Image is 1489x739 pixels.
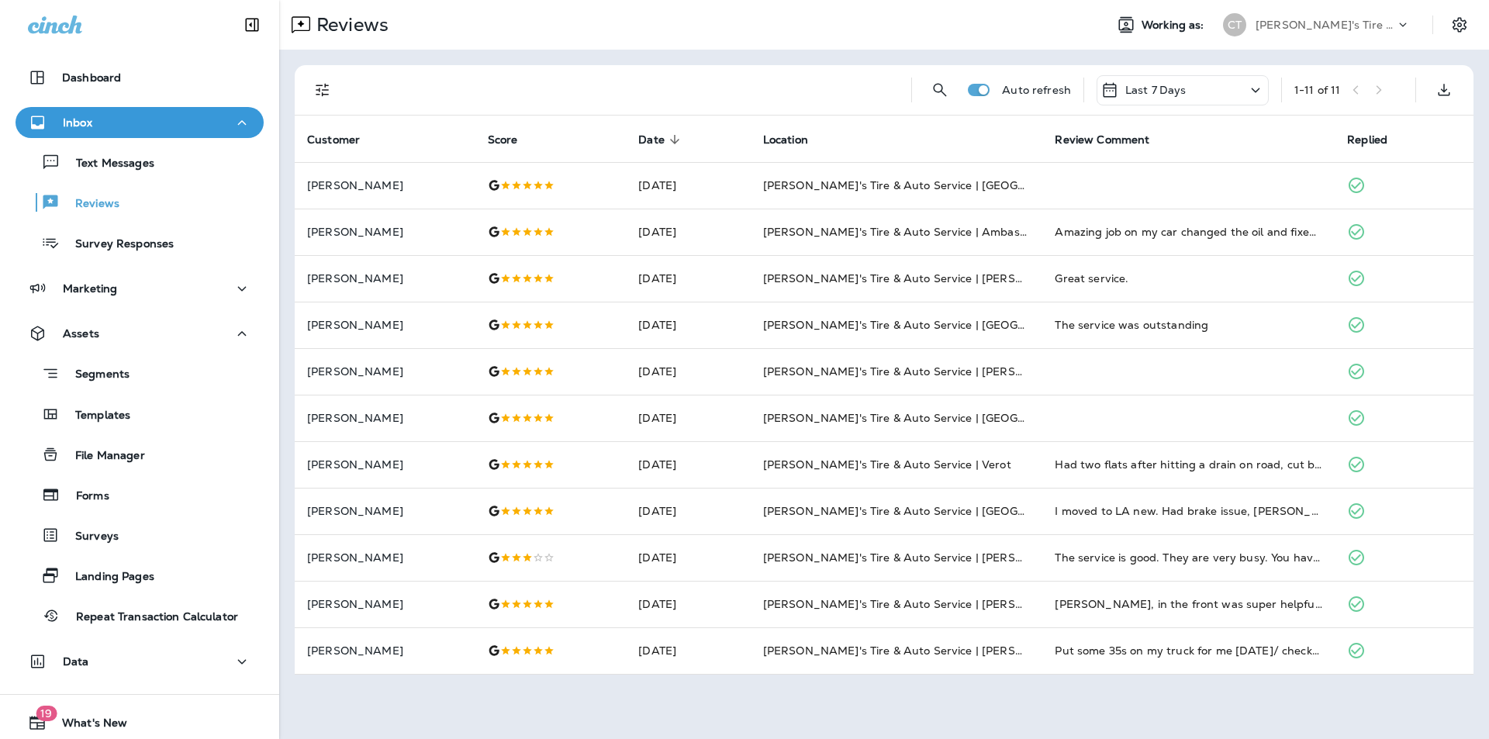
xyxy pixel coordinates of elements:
[60,237,174,252] p: Survey Responses
[1223,13,1246,36] div: CT
[60,449,145,464] p: File Manager
[63,116,92,129] p: Inbox
[626,209,750,255] td: [DATE]
[60,489,109,504] p: Forms
[307,551,463,564] p: [PERSON_NAME]
[16,146,264,178] button: Text Messages
[16,107,264,138] button: Inbox
[763,318,1103,332] span: [PERSON_NAME]'s Tire & Auto Service | [GEOGRAPHIC_DATA]
[924,74,955,105] button: Search Reviews
[763,364,1078,378] span: [PERSON_NAME]'s Tire & Auto Service | [PERSON_NAME]
[763,133,828,147] span: Location
[763,271,1199,285] span: [PERSON_NAME]'s Tire & Auto Service | [PERSON_NAME][GEOGRAPHIC_DATA]
[16,273,264,304] button: Marketing
[63,327,99,340] p: Assets
[626,581,750,627] td: [DATE]
[626,162,750,209] td: [DATE]
[307,598,463,610] p: [PERSON_NAME]
[307,644,463,657] p: [PERSON_NAME]
[307,319,463,331] p: [PERSON_NAME]
[307,412,463,424] p: [PERSON_NAME]
[16,559,264,592] button: Landing Pages
[1446,11,1473,39] button: Settings
[60,157,154,171] p: Text Messages
[1055,224,1322,240] div: Amazing job on my car changed the oil and fixed my tire.really appreciate it thank you
[763,458,1011,471] span: [PERSON_NAME]'s Tire & Auto Service | Verot
[763,411,1199,425] span: [PERSON_NAME]'s Tire & Auto Service | [GEOGRAPHIC_DATA][PERSON_NAME]
[16,186,264,219] button: Reviews
[16,398,264,430] button: Templates
[16,357,264,390] button: Segments
[230,9,274,40] button: Collapse Sidebar
[763,551,1078,565] span: [PERSON_NAME]'s Tire & Auto Service | [PERSON_NAME]
[488,133,538,147] span: Score
[1256,19,1395,31] p: [PERSON_NAME]'s Tire & Auto
[763,644,1078,658] span: [PERSON_NAME]'s Tire & Auto Service | [PERSON_NAME]
[16,646,264,677] button: Data
[307,458,463,471] p: [PERSON_NAME]
[763,133,808,147] span: Location
[626,395,750,441] td: [DATE]
[763,178,1103,192] span: [PERSON_NAME]'s Tire & Auto Service | [GEOGRAPHIC_DATA]
[16,478,264,511] button: Forms
[488,133,518,147] span: Score
[1055,457,1322,472] div: Had two flats after hitting a drain on road, cut both tires, called Chabills and they fixed us up...
[60,530,119,544] p: Surveys
[626,534,750,581] td: [DATE]
[1002,84,1071,96] p: Auto refresh
[307,74,338,105] button: Filters
[16,62,264,93] button: Dashboard
[63,655,89,668] p: Data
[626,255,750,302] td: [DATE]
[626,488,750,534] td: [DATE]
[307,179,463,192] p: [PERSON_NAME]
[16,438,264,471] button: File Manager
[638,133,685,147] span: Date
[638,133,665,147] span: Date
[1429,74,1460,105] button: Export as CSV
[60,409,130,423] p: Templates
[310,13,389,36] p: Reviews
[36,706,57,721] span: 19
[1055,133,1149,147] span: Review Comment
[307,226,463,238] p: [PERSON_NAME]
[763,597,1078,611] span: [PERSON_NAME]'s Tire & Auto Service | [PERSON_NAME]
[626,302,750,348] td: [DATE]
[1125,84,1187,96] p: Last 7 Days
[1055,596,1322,612] div: Benton, in the front was super helpful! They were able to see me very quickly and had everything ...
[763,225,1050,239] span: [PERSON_NAME]'s Tire & Auto Service | Ambassador
[47,717,127,735] span: What's New
[1055,550,1322,565] div: The service is good. They are very busy. You have to make an appointment.
[1142,19,1207,32] span: Working as:
[60,197,119,212] p: Reviews
[763,504,1199,518] span: [PERSON_NAME]'s Tire & Auto Service | [GEOGRAPHIC_DATA][PERSON_NAME]
[626,441,750,488] td: [DATE]
[626,627,750,674] td: [DATE]
[16,519,264,551] button: Surveys
[1055,317,1322,333] div: The service was outstanding
[63,282,117,295] p: Marketing
[62,71,121,84] p: Dashboard
[16,707,264,738] button: 19What's New
[1347,133,1408,147] span: Replied
[1055,643,1322,658] div: Put some 35s on my truck for me today/ checked my alignment for me. Great price and did good work...
[16,318,264,349] button: Assets
[60,368,130,383] p: Segments
[307,505,463,517] p: [PERSON_NAME]
[307,365,463,378] p: [PERSON_NAME]
[16,599,264,632] button: Repeat Transaction Calculator
[60,610,238,625] p: Repeat Transaction Calculator
[307,133,380,147] span: Customer
[1294,84,1340,96] div: 1 - 11 of 11
[1347,133,1387,147] span: Replied
[307,133,360,147] span: Customer
[16,226,264,259] button: Survey Responses
[307,272,463,285] p: [PERSON_NAME]
[1055,503,1322,519] div: I moved to LA new. Had brake issue, Russ/Manager went above and beyond, fixed it in minutes and d...
[60,570,154,585] p: Landing Pages
[626,348,750,395] td: [DATE]
[1055,271,1322,286] div: Great service.
[1055,133,1169,147] span: Review Comment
